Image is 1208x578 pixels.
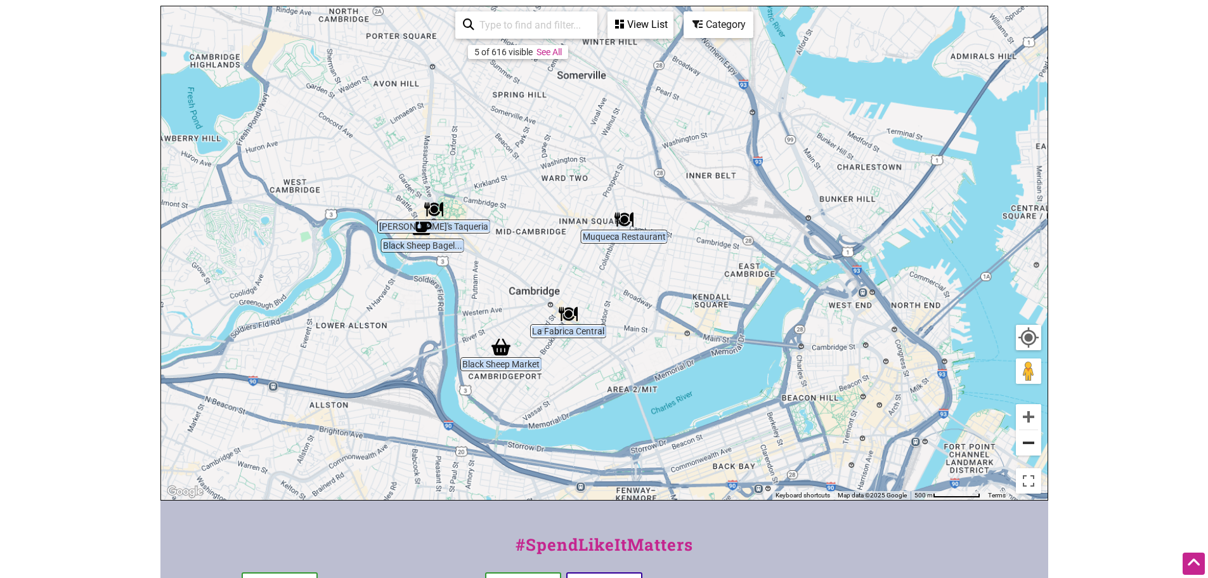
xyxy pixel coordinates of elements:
button: Drag Pegman onto the map to open Street View [1016,358,1041,384]
div: Category [685,13,752,37]
button: Keyboard shortcuts [776,491,830,500]
a: See All [536,47,562,57]
img: Google [164,483,206,500]
a: Terms [988,492,1006,499]
span: Map data ©2025 Google [838,492,907,499]
div: Scroll Back to Top [1183,553,1205,575]
button: Your Location [1016,325,1041,350]
div: See a list of the visible businesses [607,11,673,39]
div: Black Sheep Bagel Cafe [413,219,432,238]
button: Map Scale: 500 m per 71 pixels [911,491,984,500]
div: Type to search and filter [455,11,597,39]
div: 5 of 616 visible [474,47,533,57]
a: Open this area in Google Maps (opens a new window) [164,483,206,500]
button: Zoom out [1016,430,1041,456]
div: Black Sheep Market [491,338,510,357]
span: 500 m [914,492,933,499]
button: Zoom in [1016,404,1041,430]
div: Muqueca Restaurant [614,210,633,229]
input: Type to find and filter... [474,13,590,37]
div: La Fabrica Central [559,305,578,324]
div: View List [609,13,672,37]
button: Toggle fullscreen view [1015,467,1042,495]
div: #SpendLikeItMatters [160,532,1048,570]
div: Felipe's Taqueria [424,200,443,219]
div: Filter by category [684,11,753,38]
